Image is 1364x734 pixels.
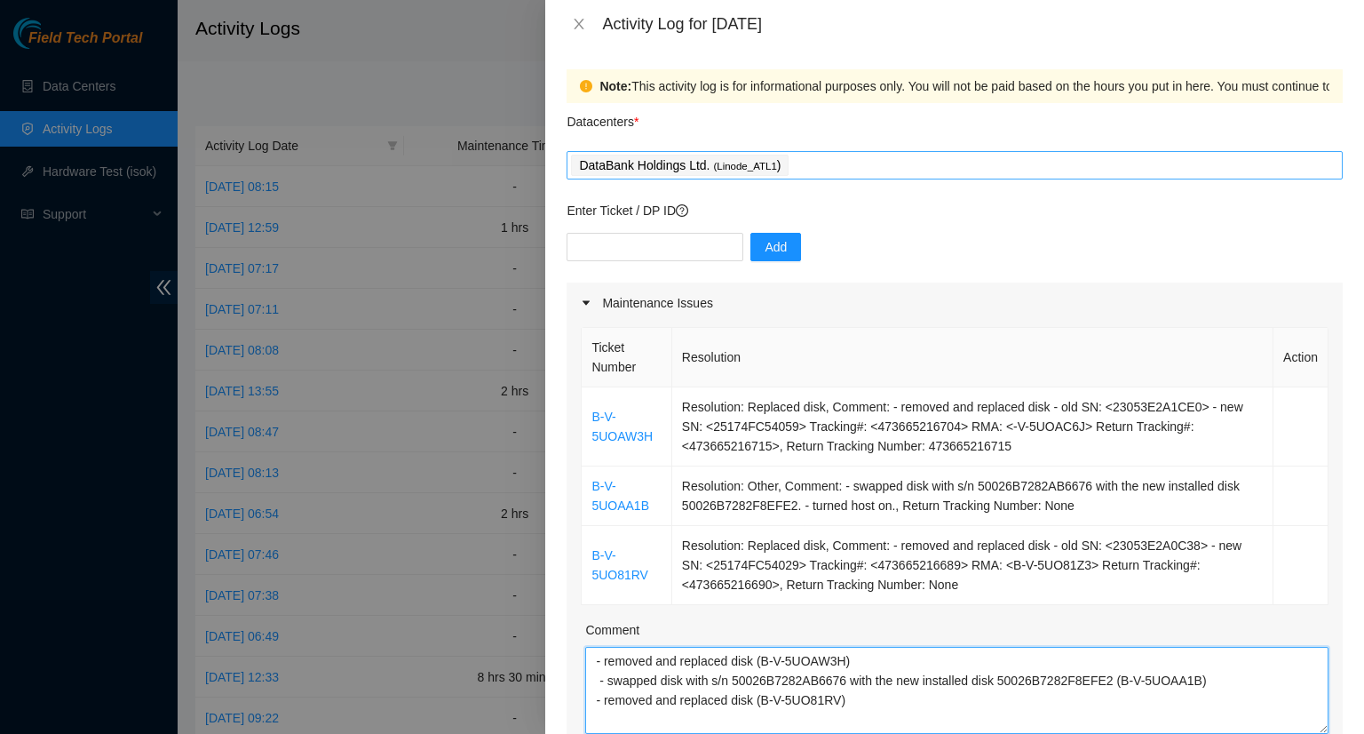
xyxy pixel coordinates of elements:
[1273,328,1328,387] th: Action
[591,548,648,582] a: B-V-5UO81RV
[765,237,787,257] span: Add
[581,298,591,308] span: caret-right
[713,161,776,172] span: ( Linode_ATL1
[585,620,639,640] label: Comment
[567,201,1343,220] p: Enter Ticket / DP ID
[676,204,688,217] span: question-circle
[579,156,781,176] p: DataBank Holdings Ltd. )
[567,283,1343,323] div: Maintenance Issues
[672,526,1273,605] td: Resolution: Replaced disk, Comment: - removed and replaced disk - old SN: <23053E2A0C38> - new SN...
[672,328,1273,387] th: Resolution
[672,467,1273,526] td: Resolution: Other, Comment: - swapped disk with s/n 50026B7282AB6676 with the new installed disk ...
[585,647,1328,734] textarea: Comment
[750,233,801,261] button: Add
[602,14,1343,34] div: Activity Log for [DATE]
[591,410,653,443] a: B-V-5UOAW3H
[672,387,1273,467] td: Resolution: Replaced disk, Comment: - removed and replaced disk - old SN: <23053E2A1CE0> - new SN...
[582,328,671,387] th: Ticket Number
[580,80,592,92] span: exclamation-circle
[599,76,631,96] strong: Note:
[572,17,586,31] span: close
[567,16,591,33] button: Close
[591,479,649,513] a: B-V-5UOAA1B
[567,103,638,132] p: Datacenters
